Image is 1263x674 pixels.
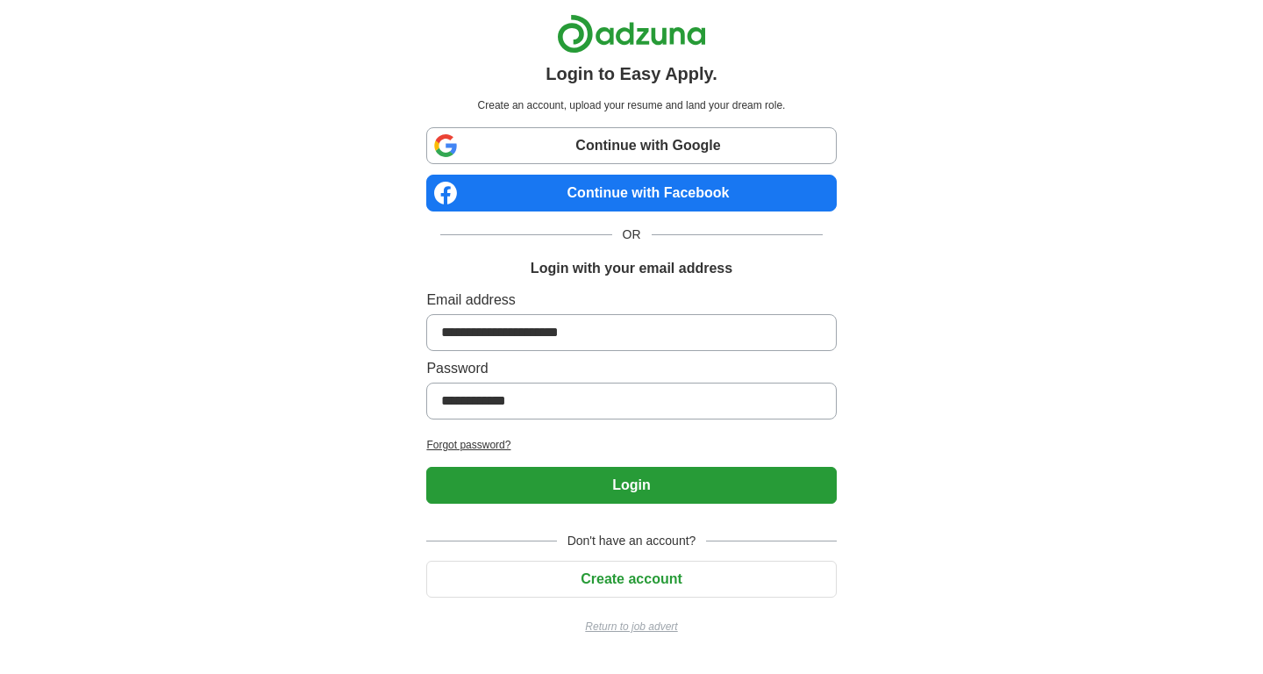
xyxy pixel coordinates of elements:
span: OR [612,226,652,244]
button: Login [426,467,836,504]
a: Continue with Facebook [426,175,836,212]
h1: Login to Easy Apply. [546,61,717,87]
label: Email address [426,290,836,311]
label: Password [426,358,836,379]
a: Return to job advert [426,619,836,635]
a: Continue with Google [426,127,836,164]
p: Create an account, upload your resume and land your dream role. [430,97,832,113]
span: Don't have an account? [557,532,707,550]
a: Create account [426,571,836,586]
a: Forgot password? [426,437,836,453]
h1: Login with your email address [531,258,732,279]
img: Adzuna logo [557,14,706,54]
button: Create account [426,561,836,598]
